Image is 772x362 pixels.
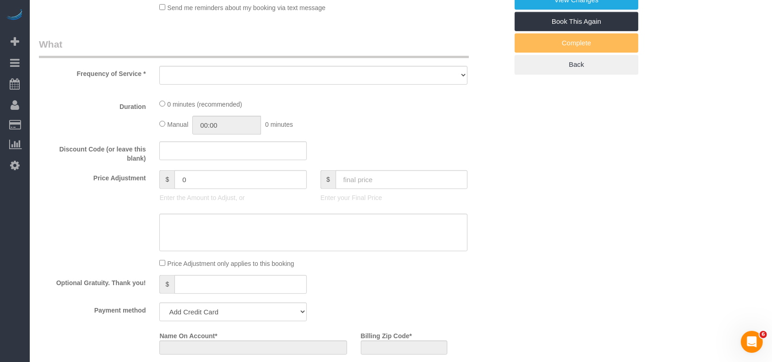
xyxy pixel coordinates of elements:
span: $ [321,170,336,189]
label: Billing Zip Code [361,328,412,340]
label: Payment method [32,303,152,315]
input: final price [336,170,468,189]
span: Manual [167,121,188,128]
legend: What [39,38,469,58]
span: 0 minutes (recommended) [167,101,242,108]
span: 0 minutes [265,121,293,128]
span: $ [159,170,174,189]
p: Enter your Final Price [321,193,468,202]
a: Back [515,55,638,74]
label: Price Adjustment [32,170,152,183]
label: Duration [32,99,152,111]
label: Discount Code (or leave this blank) [32,141,152,163]
label: Frequency of Service * [32,66,152,78]
span: Send me reminders about my booking via text message [167,4,326,11]
img: Automaid Logo [5,9,24,22]
p: Enter the Amount to Adjust, or [159,193,306,202]
span: 6 [760,331,767,338]
iframe: Intercom live chat [741,331,763,353]
span: Price Adjustment only applies to this booking [167,260,294,267]
span: $ [159,275,174,294]
label: Optional Gratuity. Thank you! [32,275,152,287]
label: Name On Account [159,328,217,340]
a: Book This Again [515,12,638,31]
